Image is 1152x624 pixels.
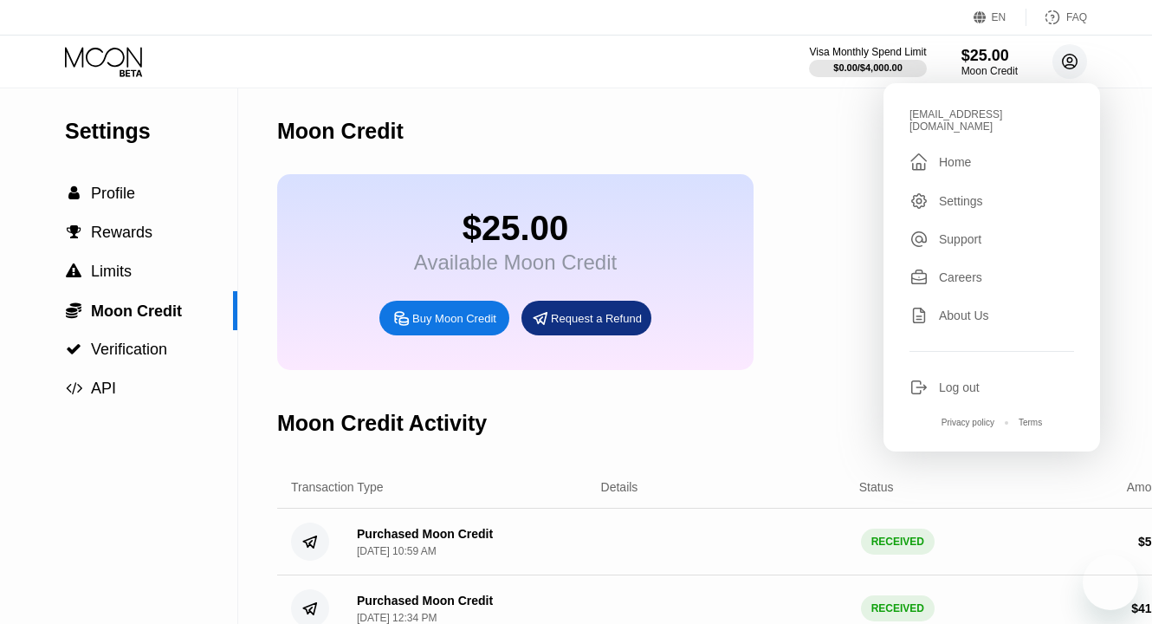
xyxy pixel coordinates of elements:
span:  [67,224,81,240]
div: Visa Monthly Spend Limit [809,46,926,58]
span:  [66,263,81,279]
div: Support [939,232,981,246]
div: Terms [1019,418,1042,427]
div:  [65,263,82,279]
span: Moon Credit [91,302,182,320]
div:  [65,380,82,396]
div: Home [909,152,1074,172]
div:  [65,302,82,319]
div: Settings [939,194,983,208]
div: Home [939,155,971,169]
span:  [68,185,80,201]
div: Support [909,230,1074,249]
div: Transaction Type [291,480,384,494]
div: $25.00Moon Credit [961,47,1018,77]
div:  [909,152,929,172]
span: API [91,380,116,397]
div: $25.00 [414,209,617,248]
div: FAQ [1066,11,1087,23]
span: Verification [91,341,167,358]
span:  [66,380,82,396]
div: Available Moon Credit [414,250,617,275]
div: Buy Moon Credit [379,301,509,335]
div: About Us [909,306,1074,325]
div: Careers [909,268,1074,287]
div: Visa Monthly Spend Limit$0.00/$4,000.00 [809,46,926,77]
div: RECEIVED [861,595,935,621]
div:  [65,224,82,240]
div: EN [974,9,1026,26]
div: Careers [939,270,982,284]
div: Moon Credit Activity [277,411,487,436]
div: Purchased Moon Credit [357,527,493,541]
div: Buy Moon Credit [412,311,496,326]
div: Details [601,480,638,494]
div: Privacy policy [942,418,994,427]
iframe: Button to launch messaging window [1083,555,1138,610]
div: Request a Refund [521,301,651,335]
div: RECEIVED [861,529,935,555]
div: Status [859,480,894,494]
div: Log out [939,380,980,394]
div: Settings [65,119,237,144]
span:  [66,302,81,319]
div: Moon Credit [961,65,1018,77]
div: $25.00 [961,47,1018,65]
div: EN [992,11,1006,23]
div: FAQ [1026,9,1087,26]
div: [DATE] 10:59 AM [357,545,437,557]
div: Purchased Moon Credit [357,594,493,608]
div: [EMAIL_ADDRESS][DOMAIN_NAME] [909,108,1074,133]
div:  [65,185,82,201]
div: $0.00 / $4,000.00 [833,62,903,73]
div:  [65,341,82,357]
span: Rewards [91,224,152,241]
div: [DATE] 12:34 PM [357,612,437,624]
div: Moon Credit [277,119,404,144]
span: Profile [91,185,135,202]
div: About Us [939,309,989,322]
div: Request a Refund [551,311,642,326]
span: Limits [91,263,132,280]
div: Log out [909,378,1074,397]
div: Settings [909,192,1074,211]
span:  [66,341,81,357]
